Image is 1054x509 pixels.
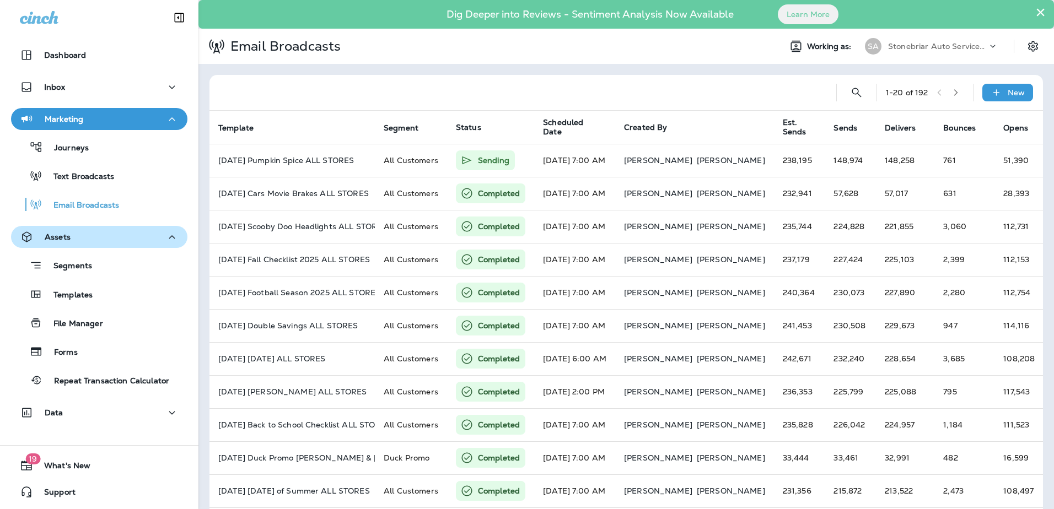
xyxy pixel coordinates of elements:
[42,290,93,301] p: Templates
[624,255,692,264] p: [PERSON_NAME]
[825,243,876,276] td: 227,424
[42,201,119,211] p: Email Broadcasts
[534,144,615,177] td: [DATE] 7:00 AM
[384,254,438,264] span: All Customers
[478,386,520,397] p: Completed
[934,441,994,474] td: 482
[1003,354,1035,364] span: Open rate:47% (Opens/Sends)
[624,420,692,429] p: [PERSON_NAME]
[478,419,520,430] p: Completed
[534,441,615,474] td: [DATE] 7:00 AM
[45,408,63,417] p: Data
[697,354,765,363] p: [PERSON_NAME]
[43,143,89,154] p: Journeys
[876,474,934,507] td: 213,522
[1008,88,1025,97] p: New
[42,261,92,272] p: Segments
[478,221,520,232] p: Completed
[624,321,692,330] p: [PERSON_NAME]
[1003,321,1029,331] span: Open rate:50% (Opens/Sends)
[876,177,934,210] td: 57,017
[478,452,520,463] p: Completed
[1003,288,1030,297] span: Open rate:49% (Opens/Sends)
[934,474,994,507] td: 2,473
[11,311,187,334] button: File Manager
[943,123,990,133] span: Bounces
[876,243,934,276] td: 225,103
[44,51,86,59] p: Dashboard
[697,486,765,495] p: [PERSON_NAME]
[624,156,692,165] p: [PERSON_NAME]
[11,76,187,98] button: Inbox
[876,342,934,375] td: 228,654
[384,420,438,430] span: All Customers
[44,83,65,91] p: Inbox
[624,387,692,396] p: [PERSON_NAME]
[1003,188,1029,198] span: Open rate:49% (Opens/Sends)
[825,408,876,441] td: 226,042
[778,4,838,24] button: Learn More
[384,123,418,133] span: Segment
[1003,486,1034,496] span: Open rate:50% (Opens/Sends)
[825,210,876,243] td: 224,828
[456,122,481,132] span: Status
[1003,155,1029,165] span: Open rate:34% (Opens/Sends)
[1023,36,1043,56] button: Settings
[218,189,366,198] p: 10/02/25 Cars Movie Brakes ALL STORES
[384,486,438,496] span: All Customers
[697,453,765,462] p: [PERSON_NAME]
[45,115,83,123] p: Marketing
[624,486,692,495] p: [PERSON_NAME]
[697,420,765,429] p: [PERSON_NAME]
[774,309,825,342] td: 241,453
[825,342,876,375] td: 232,240
[934,144,994,177] td: 761
[218,387,366,396] p: 08/14/25 Taylor Swift ALL STORES
[1035,3,1046,21] button: Close
[11,164,187,187] button: Text Broadcasts
[886,88,928,97] div: 1 - 20 of 192
[624,222,692,231] p: [PERSON_NAME]
[774,177,825,210] td: 232,941
[697,189,765,198] p: [PERSON_NAME]
[1003,387,1030,397] span: Open rate:52% (Opens/Sends)
[624,453,692,462] p: [PERSON_NAME]
[218,486,366,495] p: 07/24/25 Dog Days of Summer ALL STORES
[876,441,934,474] td: 32,991
[876,309,934,342] td: 229,673
[478,353,520,364] p: Completed
[478,254,520,265] p: Completed
[384,387,438,397] span: All Customers
[1003,453,1029,463] span: Open rate:50% (Opens/Sends)
[697,156,765,165] p: [PERSON_NAME]
[42,319,103,329] p: File Manager
[25,453,40,464] span: 19
[624,288,692,297] p: [PERSON_NAME]
[43,348,78,358] p: Forms
[534,342,615,375] td: [DATE] 6:00 AM
[774,342,825,375] td: 242,671
[384,123,433,133] span: Segment
[876,375,934,408] td: 225,088
[934,309,994,342] td: 947
[774,243,825,276] td: 237,179
[11,481,187,503] button: Support
[45,232,71,241] p: Assets
[774,276,825,309] td: 240,364
[33,488,76,501] span: Support
[774,375,825,408] td: 236,353
[1003,123,1028,133] span: Opens
[11,108,187,130] button: Marketing
[876,144,934,177] td: 148,258
[11,136,187,159] button: Journeys
[825,474,876,507] td: 215,872
[478,287,520,298] p: Completed
[11,44,187,66] button: Dashboard
[825,177,876,210] td: 57,628
[783,118,806,137] span: Est. Sends
[697,288,765,297] p: [PERSON_NAME]
[534,210,615,243] td: [DATE] 7:00 AM
[384,155,438,165] span: All Customers
[218,321,366,330] p: 09/04/25 Double Savings ALL STORES
[774,144,825,177] td: 238,195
